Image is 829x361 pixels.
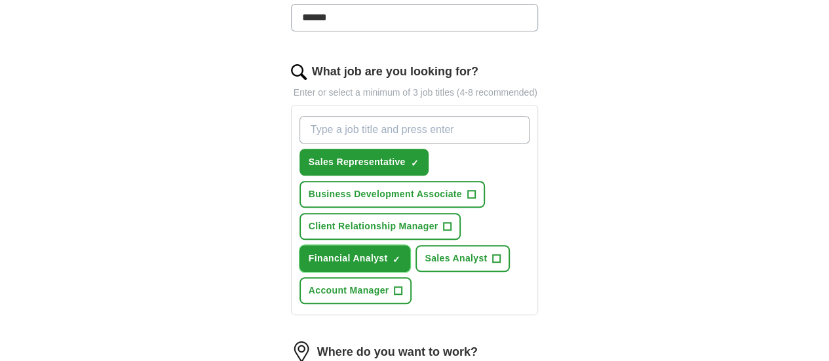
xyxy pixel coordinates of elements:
[299,149,429,176] button: Sales Representative✓
[393,254,400,265] span: ✓
[291,64,307,80] img: search.png
[309,284,389,297] span: Account Manager
[425,252,487,265] span: Sales Analyst
[317,343,478,361] label: Where do you want to work?
[411,158,419,168] span: ✓
[299,277,412,304] button: Account Manager
[299,213,461,240] button: Client Relationship Manager
[309,155,406,169] span: Sales Representative
[299,245,411,272] button: Financial Analyst✓
[309,252,388,265] span: Financial Analyst
[309,187,462,201] span: Business Development Associate
[299,181,485,208] button: Business Development Associate
[312,63,478,81] label: What job are you looking for?
[299,116,530,143] input: Type a job title and press enter
[309,219,438,233] span: Client Relationship Manager
[415,245,510,272] button: Sales Analyst
[291,86,539,100] p: Enter or select a minimum of 3 job titles (4-8 recommended)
